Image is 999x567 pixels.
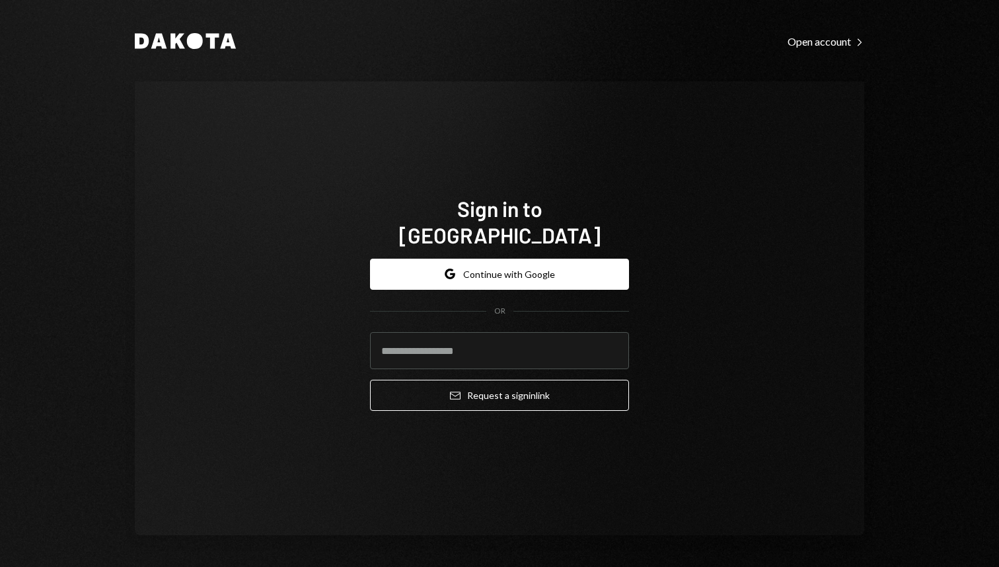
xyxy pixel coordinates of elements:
button: Request a signinlink [370,380,629,411]
h1: Sign in to [GEOGRAPHIC_DATA] [370,195,629,248]
div: OR [494,306,505,317]
div: Open account [788,35,864,48]
button: Continue with Google [370,259,629,290]
a: Open account [788,34,864,48]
